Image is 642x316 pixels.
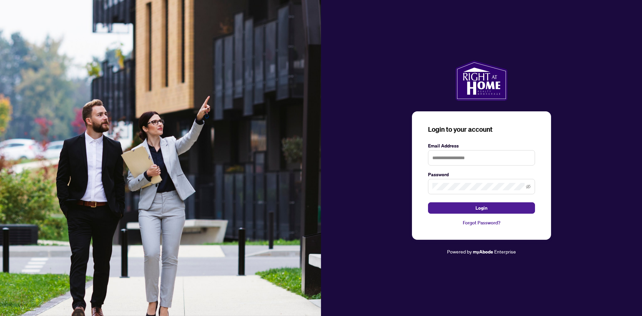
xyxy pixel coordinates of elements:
span: Powered by [447,248,472,254]
span: eye-invisible [526,184,531,189]
label: Password [428,171,535,178]
a: myAbode [473,248,493,255]
img: ma-logo [455,61,507,101]
h3: Login to your account [428,125,535,134]
span: Enterprise [494,248,516,254]
span: Login [475,203,488,213]
label: Email Address [428,142,535,149]
button: Login [428,202,535,214]
a: Forgot Password? [428,219,535,226]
